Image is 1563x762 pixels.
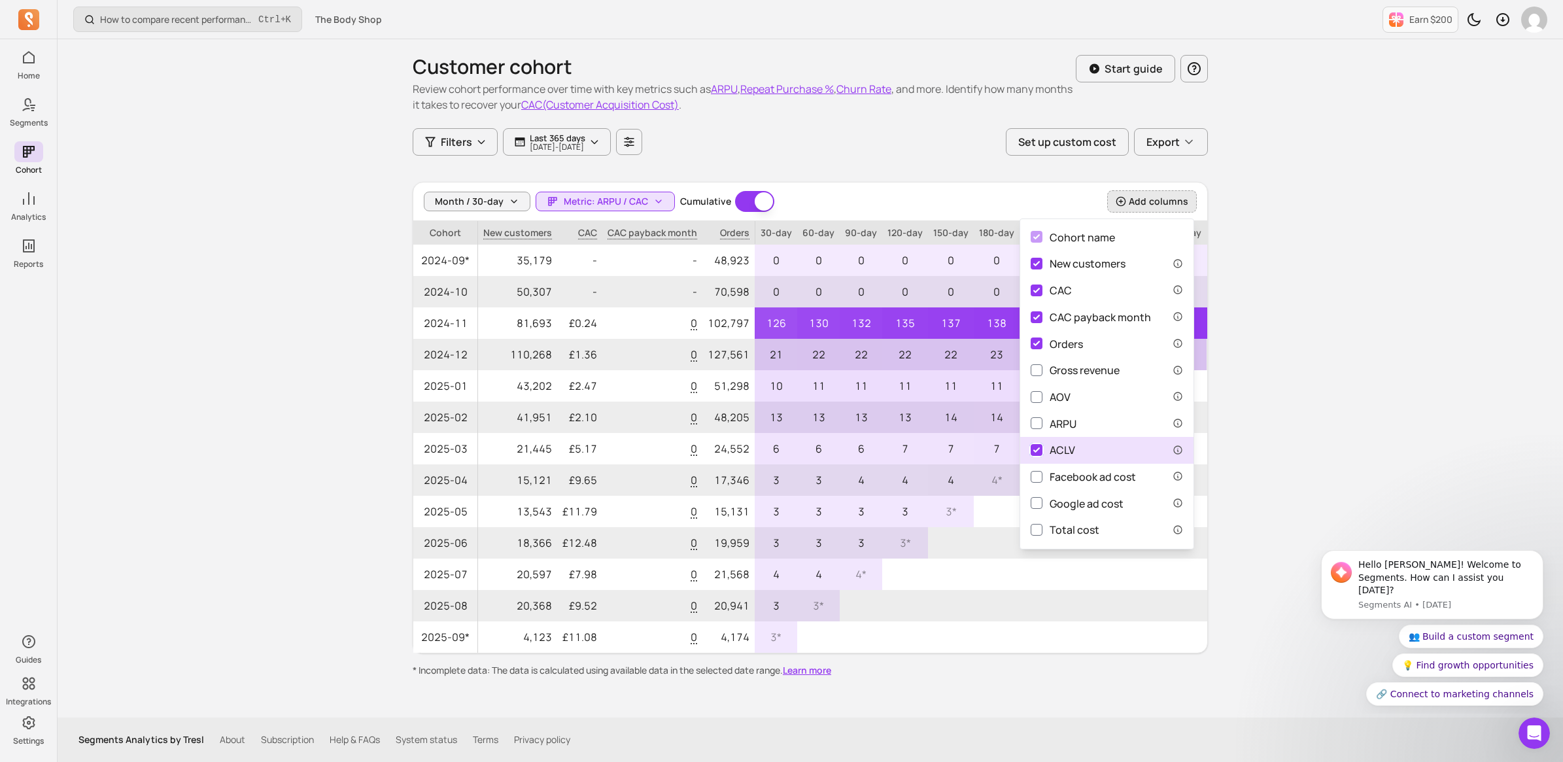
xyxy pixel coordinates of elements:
span: 2025-04 [413,464,477,496]
p: £1.36 [557,339,602,370]
p: £11.08 [557,621,602,653]
p: 127,561 [702,339,755,370]
button: Export [1134,128,1208,156]
p: 0 [755,245,797,276]
button: Last 365 days[DATE]-[DATE] [503,128,611,156]
div: New customers [1031,256,1125,272]
p: 13 [797,402,840,433]
p: 90-day [840,221,882,245]
p: £2.10 [557,402,602,433]
input: Orders [1031,338,1042,349]
span: 2025-05 [413,496,477,527]
p: - [557,245,602,276]
p: Settings [13,736,44,746]
button: Metric: ARPU / CAC [536,192,675,211]
span: 2024-12 [413,339,477,370]
input: New customers [1031,258,1042,269]
p: 0 [755,276,797,307]
p: 3 [755,527,797,559]
p: 11 [882,370,928,402]
h1: Customer cohort [413,55,1076,78]
p: 120-day [882,221,928,245]
p: 0 [928,245,974,276]
div: Facebook ad cost [1031,469,1136,485]
button: Learn more [783,664,831,677]
p: 13,543 [478,496,557,527]
input: Facebook ad cost [1031,471,1042,483]
div: Total cost [1031,522,1099,538]
p: 48,923 [702,245,755,276]
p: 110,268 [478,339,557,370]
p: 0 [797,276,840,307]
span: Orders [702,221,755,245]
div: Gross revenue [1031,362,1120,379]
p: 4 [755,559,797,590]
p: 0 [1207,276,1254,307]
span: Filters [441,134,472,150]
button: Toggle dark mode [1461,7,1487,33]
p: 14 [974,402,1020,433]
p: Last 365 days [530,133,585,143]
p: 20,368 [478,590,557,621]
div: AOV [1031,389,1071,406]
input: CAC payback month [1031,311,1042,323]
p: 0 [840,276,882,307]
p: Cohort [413,221,477,245]
p: 21 [755,339,797,370]
p: 11 [974,370,1020,402]
span: 2025-02 [413,402,477,433]
span: 0 [685,559,702,589]
p: 13 [840,402,882,433]
p: Segments Analytics by Tresl [78,733,204,746]
p: £9.65 [557,464,602,496]
p: 135 [882,307,928,339]
input: ACLV [1031,444,1042,456]
p: 3 [882,496,928,527]
p: Review cohort performance over time with key metrics such as , , , and more. Identify how many mo... [413,81,1076,113]
div: Orders [1031,336,1083,353]
p: 4 [797,559,840,590]
p: 4 [882,464,928,496]
span: 2024-11 [413,307,477,339]
p: 51,298 [702,370,755,402]
p: 4,174 [702,621,755,653]
p: 70,598 [702,276,755,307]
p: 21,445 [478,433,557,464]
span: 2025-06 [413,527,477,559]
p: 7 [974,433,1020,464]
p: - [602,276,702,307]
p: £11.79 [557,496,602,527]
p: £9.52 [557,590,602,621]
p: * Incomplete data: The data is calculated using available data in the selected date range. [413,664,1208,677]
p: 0 [797,245,840,276]
p: £5.17 [557,433,602,464]
p: 20,597 [478,559,557,590]
span: 0 [685,339,702,370]
p: 0 [928,276,974,307]
a: About [220,733,245,746]
input: Google ad cost [1031,497,1042,509]
p: 22 [797,339,840,370]
p: 43,202 [478,370,557,402]
p: 10 [755,370,797,402]
p: 48,205 [702,402,755,433]
p: 3 [797,496,840,527]
span: Metric: ARPU / CAC [564,195,648,208]
p: 22 [882,339,928,370]
p: 15,131 [702,496,755,527]
span: New customers [478,221,557,245]
p: Segments [10,118,48,128]
p: 13 [882,402,928,433]
div: CAC [1031,283,1072,299]
p: 30-day [755,221,797,245]
p: 7 [928,433,974,464]
span: The Body Shop [315,13,382,26]
button: Churn Rate [836,81,891,97]
span: 0 [685,591,702,621]
p: 6 [840,433,882,464]
p: 144 * [1207,307,1254,339]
